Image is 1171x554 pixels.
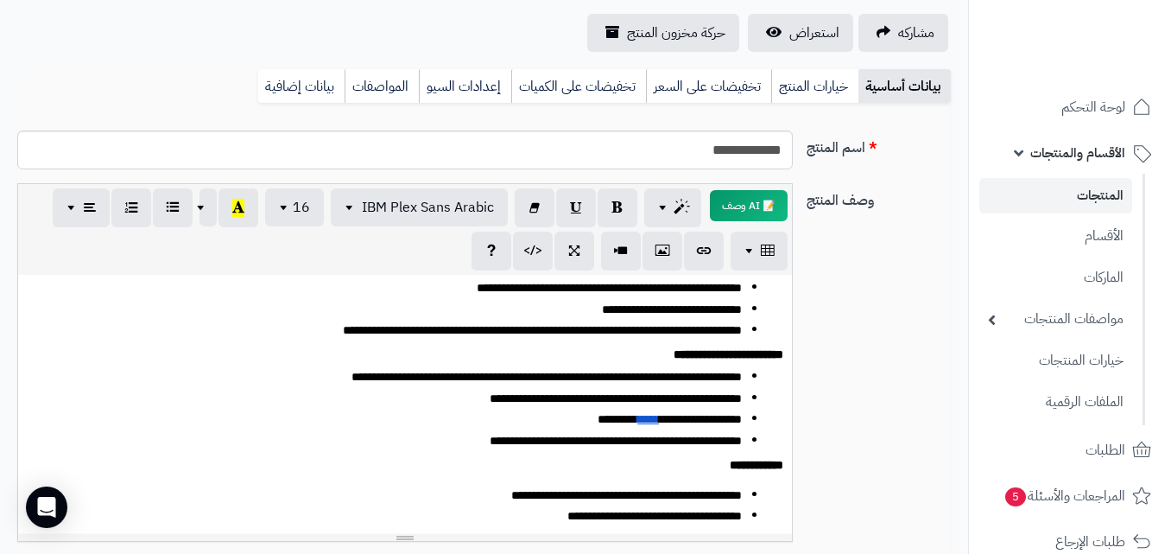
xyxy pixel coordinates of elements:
button: 📝 AI وصف [710,190,788,221]
span: لوحة التحكم [1061,95,1125,119]
a: الماركات [979,259,1132,296]
a: الطلبات [979,430,1161,471]
a: المنتجات [979,178,1132,213]
span: 16 [293,197,310,218]
a: مشاركه [858,14,948,52]
span: طلبات الإرجاع [1055,530,1125,554]
a: استعراض [748,14,853,52]
a: بيانات أساسية [858,69,951,104]
a: مواصفات المنتجات [979,301,1132,338]
a: إعدادات السيو [419,69,511,104]
a: لوحة التحكم [979,86,1161,128]
a: الملفات الرقمية [979,384,1132,421]
a: تخفيضات على الكميات [511,69,646,104]
span: حركة مخزون المنتج [627,22,725,43]
a: المواصفات [345,69,419,104]
a: المراجعات والأسئلة5 [979,475,1161,517]
label: وصف المنتج [800,183,958,211]
span: الأقسام والمنتجات [1030,141,1125,165]
a: بيانات إضافية [258,69,345,104]
span: 5 [1005,487,1026,506]
a: حركة مخزون المنتج [587,14,739,52]
label: اسم المنتج [800,131,958,158]
span: مشاركه [898,22,934,43]
span: IBM Plex Sans Arabic [362,197,494,218]
span: الطلبات [1086,438,1125,462]
a: خيارات المنتجات [979,342,1132,379]
a: خيارات المنتج [771,69,858,104]
a: الأقسام [979,218,1132,255]
button: 16 [265,188,324,226]
button: IBM Plex Sans Arabic [331,188,508,226]
span: المراجعات والأسئلة [1003,484,1125,508]
span: استعراض [789,22,839,43]
div: Open Intercom Messenger [26,487,67,528]
a: تخفيضات على السعر [646,69,771,104]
